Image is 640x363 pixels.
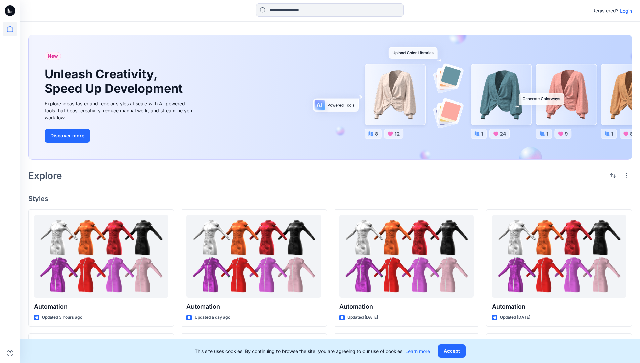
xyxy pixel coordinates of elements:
[195,314,230,321] p: Updated a day ago
[45,129,196,143] a: Discover more
[195,348,430,355] p: This site uses cookies. By continuing to browse the site, you are agreeing to our use of cookies.
[186,215,321,298] a: Automation
[34,215,168,298] a: Automation
[34,302,168,311] p: Automation
[45,129,90,143] button: Discover more
[405,348,430,354] a: Learn more
[28,195,632,203] h4: Styles
[492,215,626,298] a: Automation
[492,302,626,311] p: Automation
[347,314,378,321] p: Updated [DATE]
[500,314,530,321] p: Updated [DATE]
[28,170,62,181] h2: Explore
[45,67,186,96] h1: Unleash Creativity, Speed Up Development
[339,215,474,298] a: Automation
[186,302,321,311] p: Automation
[620,7,632,14] p: Login
[42,314,82,321] p: Updated 3 hours ago
[45,100,196,121] div: Explore ideas faster and recolor styles at scale with AI-powered tools that boost creativity, red...
[48,52,58,60] span: New
[592,7,618,15] p: Registered?
[339,302,474,311] p: Automation
[438,344,466,358] button: Accept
